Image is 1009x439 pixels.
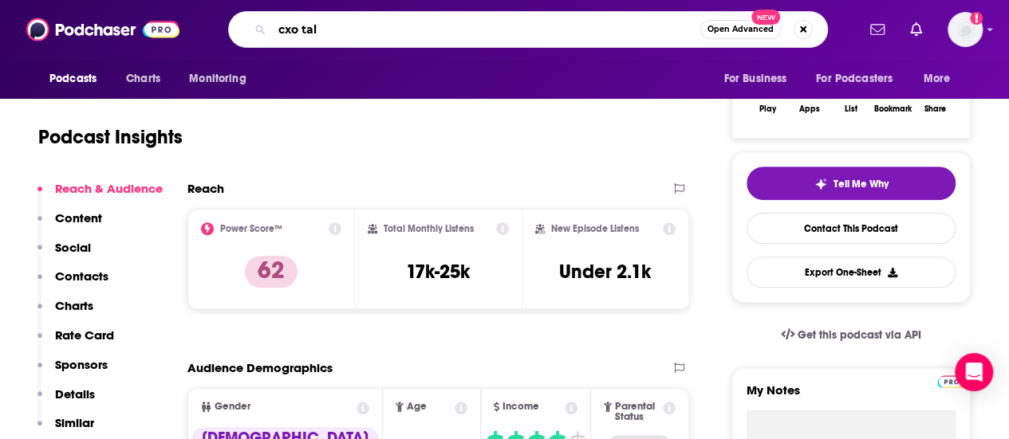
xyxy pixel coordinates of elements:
[937,375,965,388] img: Podchaser Pro
[37,240,91,269] button: Social
[845,104,857,114] div: List
[187,360,333,375] h2: Audience Demographics
[707,25,774,33] span: Open Advanced
[799,104,820,114] div: Apps
[55,210,102,225] p: Content
[178,64,266,94] button: open menu
[751,10,780,25] span: New
[55,415,94,430] p: Similar
[406,260,470,284] h3: 17k-25k
[912,64,971,94] button: open menu
[864,16,891,43] a: Show notifications dropdown
[759,104,776,114] div: Play
[806,64,916,94] button: open menu
[503,402,539,412] span: Income
[26,14,179,45] img: Podchaser - Follow, Share and Rate Podcasts
[37,210,102,240] button: Content
[700,20,781,39] button: Open AdvancedNew
[747,167,956,200] button: tell me why sparkleTell Me Why
[384,223,474,234] h2: Total Monthly Listens
[55,298,93,313] p: Charts
[49,68,97,90] span: Podcasts
[747,213,956,244] a: Contact This Podcast
[215,402,250,412] span: Gender
[970,12,983,25] svg: Add a profile image
[924,68,951,90] span: More
[220,223,282,234] h2: Power Score™
[747,382,956,410] label: My Notes
[37,327,114,357] button: Rate Card
[37,268,108,298] button: Contacts
[38,64,117,94] button: open menu
[272,17,700,42] input: Search podcasts, credits, & more...
[126,68,160,90] span: Charts
[407,402,427,412] span: Age
[814,178,827,190] img: tell me why sparkle
[955,353,993,391] div: Open Intercom Messenger
[38,125,183,149] h1: Podcast Insights
[798,328,921,342] span: Get this podcast via API
[55,240,91,255] p: Social
[55,386,95,402] p: Details
[834,178,889,190] span: Tell Me Why
[37,298,93,327] button: Charts
[55,181,163,196] p: Reach & Audience
[948,12,983,47] img: User Profile
[937,373,965,388] a: Pro website
[551,223,639,234] h2: New Episode Listens
[723,68,786,90] span: For Business
[37,181,163,210] button: Reach & Audience
[37,386,95,416] button: Details
[747,257,956,288] button: Export One-Sheet
[228,11,828,48] div: Search podcasts, credits, & more...
[559,260,651,284] h3: Under 2.1k
[37,357,108,386] button: Sponsors
[712,64,806,94] button: open menu
[948,12,983,47] span: Logged in as BerkMarc
[189,68,246,90] span: Monitoring
[55,327,114,343] p: Rate Card
[948,12,983,47] button: Show profile menu
[904,16,928,43] a: Show notifications dropdown
[615,402,660,422] span: Parental Status
[768,316,934,355] a: Get this podcast via API
[55,357,108,372] p: Sponsors
[116,64,170,94] a: Charts
[245,256,298,288] p: 62
[874,104,912,114] div: Bookmark
[55,268,108,284] p: Contacts
[187,181,224,196] h2: Reach
[816,68,893,90] span: For Podcasters
[924,104,945,114] div: Share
